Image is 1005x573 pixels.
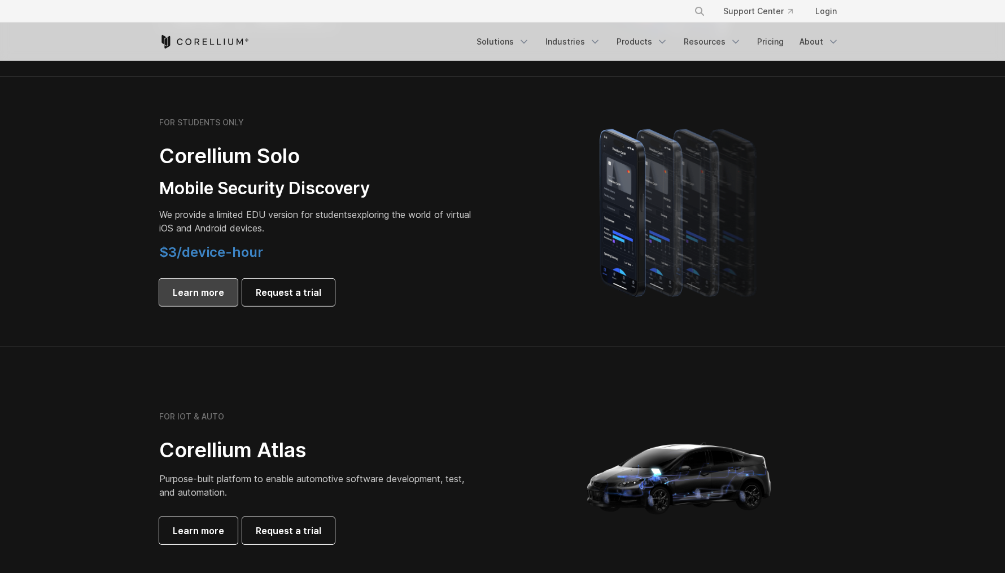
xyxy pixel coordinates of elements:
a: Corellium Home [159,35,249,49]
div: Navigation Menu [680,1,846,21]
a: Request a trial [242,517,335,544]
h6: FOR IOT & AUTO [159,412,224,422]
span: Learn more [173,524,224,537]
a: Request a trial [242,279,335,306]
a: Solutions [470,32,536,52]
img: A lineup of four iPhone models becoming more gradient and blurred [577,113,783,310]
h2: Corellium Atlas [159,438,475,463]
h2: Corellium Solo [159,143,475,169]
p: exploring the world of virtual iOS and Android devices. [159,208,475,235]
span: $3/device-hour [159,244,263,260]
div: Navigation Menu [470,32,846,52]
h3: Mobile Security Discovery [159,178,475,199]
span: Request a trial [256,286,321,299]
h6: FOR STUDENTS ONLY [159,117,244,128]
span: Learn more [173,286,224,299]
a: Products [610,32,675,52]
a: Industries [539,32,608,52]
a: Learn more [159,279,238,306]
span: Purpose-built platform to enable automotive software development, test, and automation. [159,473,464,498]
a: Support Center [714,1,802,21]
span: We provide a limited EDU version for students [159,209,352,220]
button: Search [689,1,710,21]
a: Learn more [159,517,238,544]
span: Request a trial [256,524,321,537]
a: Resources [677,32,748,52]
a: About [793,32,846,52]
a: Pricing [750,32,790,52]
a: Login [806,1,846,21]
